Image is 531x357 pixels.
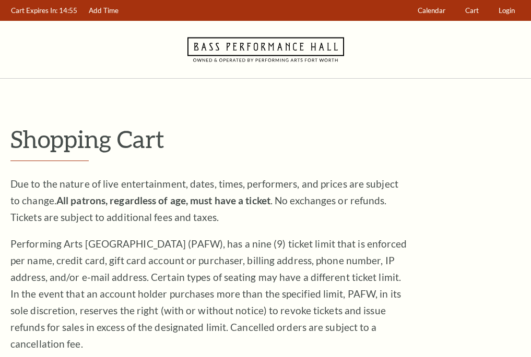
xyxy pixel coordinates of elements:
[59,6,77,15] span: 14:55
[494,1,520,21] a: Login
[10,126,521,152] p: Shopping Cart
[418,6,445,15] span: Calendar
[413,1,451,21] a: Calendar
[465,6,479,15] span: Cart
[84,1,124,21] a: Add Time
[11,6,57,15] span: Cart Expires In:
[10,236,407,352] p: Performing Arts [GEOGRAPHIC_DATA] (PAFW), has a nine (9) ticket limit that is enforced per name, ...
[499,6,515,15] span: Login
[10,178,398,223] span: Due to the nature of live entertainment, dates, times, performers, and prices are subject to chan...
[461,1,484,21] a: Cart
[56,194,270,206] strong: All patrons, regardless of age, must have a ticket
